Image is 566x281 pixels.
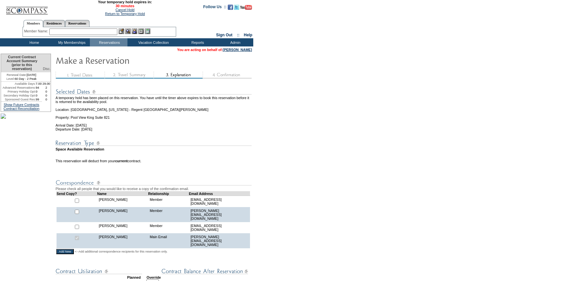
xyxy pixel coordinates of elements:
td: 0 [36,90,42,94]
strong: Planned [127,275,141,279]
td: Member [148,207,189,222]
td: Primary Holiday Opt: [1,90,36,94]
td: Space Available Reservation [56,147,253,151]
a: Show Future Contracts [4,103,39,107]
img: Make Reservation [56,54,186,67]
td: Current Contract Account Summary (prior to this reservation) [1,54,42,72]
a: Become our fan on Facebook [228,7,233,10]
img: Reservation Dates [56,88,252,96]
td: My Memberships [52,38,90,46]
td: Member [148,196,189,207]
td: 2 [42,86,51,90]
td: Follow Us :: [203,4,226,12]
td: Sponsored Guest Res: [1,97,36,101]
td: 99 [36,97,42,101]
td: A temporary hold has been placed on this reservation. You have until the timer above expires to b... [56,96,253,104]
span: 30 minutes [51,4,198,8]
td: Reservations [90,38,127,46]
td: 7.00 [36,82,42,86]
a: Contract Reconciliation [4,107,40,111]
td: Property: Pool View King Suite 821 [56,112,253,119]
td: Reports [178,38,216,46]
td: Send Copy? [57,191,97,196]
img: View [125,28,131,34]
td: 29.00 [42,82,51,86]
img: Impersonate [132,28,137,34]
td: [PERSON_NAME][EMAIL_ADDRESS][DOMAIN_NAME] [189,233,250,248]
td: 94 [36,86,42,90]
td: [EMAIL_ADDRESS][DOMAIN_NAME] [189,196,250,207]
div: Member Name: [24,28,49,34]
td: Departure Date: [DATE] [56,127,253,131]
img: Become our fan on Facebook [228,5,233,10]
td: [PERSON_NAME] [97,207,148,222]
a: [PERSON_NAME] [223,48,252,52]
td: Location: [GEOGRAPHIC_DATA], [US_STATE] - Regent [GEOGRAPHIC_DATA][PERSON_NAME] [56,104,253,112]
td: Email Address [189,191,250,196]
td: [PERSON_NAME][EMAIL_ADDRESS][DOMAIN_NAME] [189,207,250,222]
td: Home [15,38,52,46]
td: [DATE] [1,72,42,77]
td: Member [148,222,189,233]
td: 0 [42,97,51,101]
td: Available Days: [1,82,36,86]
img: Contract Balance After Reservation [161,267,248,275]
img: Contract Utilization [56,267,142,275]
a: Follow us on Twitter [234,7,239,10]
td: Secondary Holiday Opt: [1,94,36,97]
td: Relationship [148,191,189,196]
img: Reservations [138,28,144,34]
span: Renewal Date: [7,73,26,77]
a: Return to Temporary Hold [105,12,145,16]
img: b_edit.gif [119,28,124,34]
img: step3_state2.gif [154,72,203,79]
td: [PERSON_NAME] [97,233,148,248]
img: step4_state1.gif [203,72,252,79]
img: Follow us on Twitter [234,5,239,10]
td: 0 [42,90,51,94]
a: Sign Out [216,33,232,37]
a: Cancel Hold [115,8,134,12]
img: Subscribe to our YouTube Channel [240,5,252,10]
span: You are acting on behalf of: [177,48,252,52]
td: Main Email [148,233,189,248]
a: Subscribe to our YouTube Channel [240,7,252,10]
a: Reservations [65,20,90,27]
td: Advanced Reservations: [1,86,36,90]
span: Level: [7,77,15,81]
span: Disc. [43,67,51,71]
td: Arrival Date: [DATE] [56,119,253,127]
td: [PERSON_NAME] [97,222,148,233]
td: 60 Day - 2 Peak [1,77,42,82]
strong: Override [146,275,161,279]
img: OIAL-Giraffe.jpg [1,114,6,119]
a: Members [24,20,43,27]
img: step2_state3.gif [105,72,154,79]
td: Vacation Collection [127,38,178,46]
td: [PERSON_NAME] [97,196,148,207]
td: This reservation will deduct from your contract. [56,159,253,163]
td: Admin [216,38,253,46]
a: Residences [43,20,65,27]
td: Name [97,191,148,196]
td: 0 [36,94,42,97]
td: 0 [42,94,51,97]
td: [EMAIL_ADDRESS][DOMAIN_NAME] [189,222,250,233]
img: Compass Home [6,1,48,15]
input: Add New [56,249,74,254]
img: Reservation Type [56,139,252,147]
img: b_calculator.gif [145,28,150,34]
b: current [115,159,127,163]
a: Help [244,33,252,37]
img: step1_state3.gif [56,72,105,79]
span: Please check all people that you would like to receive a copy of the confirmation email. [56,187,189,191]
span: :: [237,33,240,37]
span: <--Add additional correspondence recipients for this reservation only. [75,250,168,254]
